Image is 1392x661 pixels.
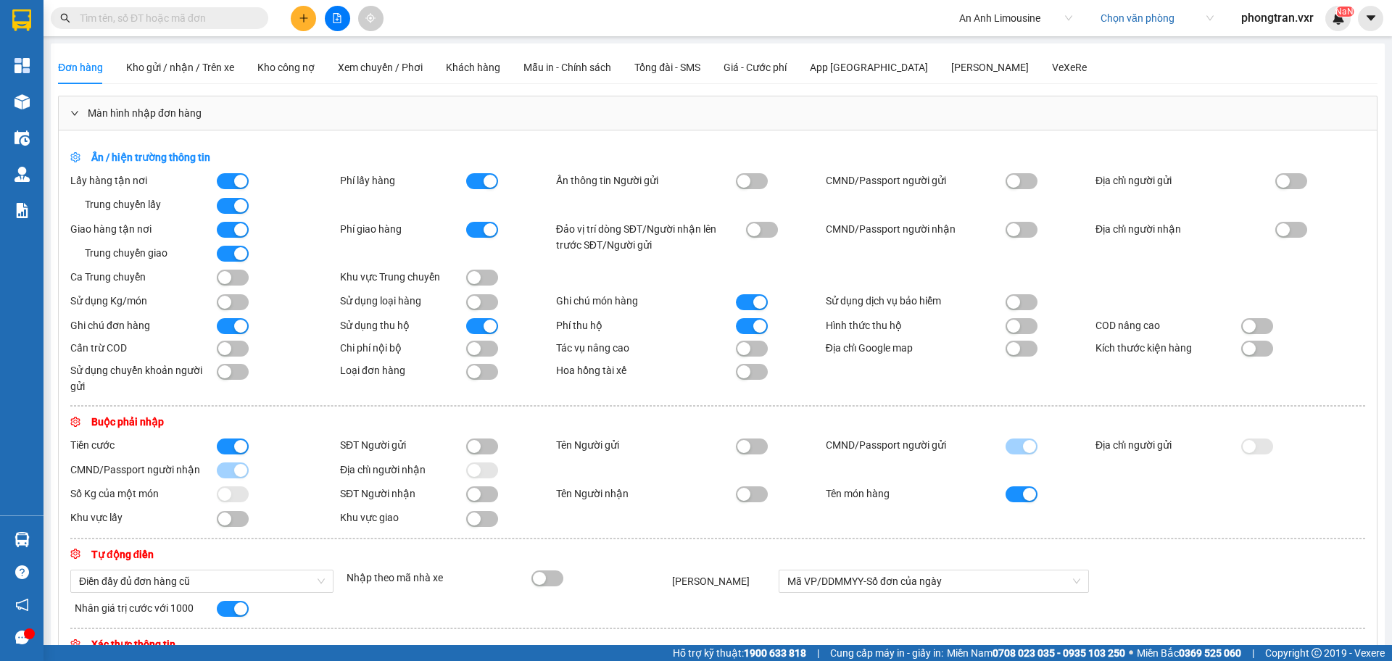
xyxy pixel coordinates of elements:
[826,293,1006,309] div: Sử dụng dịch vụ bảo hiểm
[15,565,29,579] span: question-circle
[70,549,154,560] span: Tự động điền
[325,6,350,31] button: file-add
[70,549,80,559] span: setting
[291,6,316,31] button: plus
[126,62,234,73] span: Kho gửi / nhận / Trên xe
[1095,437,1242,453] div: Địa chỉ người gửi
[1052,59,1087,75] div: VeXeRe
[1095,340,1242,356] div: Kích thước kiện hàng
[340,437,466,453] div: SĐT Người gửi
[60,13,70,23] span: search
[365,13,376,23] span: aim
[724,62,787,73] span: Giá - Cước phí
[556,293,736,309] div: Ghi chú món hàng
[340,221,466,237] div: Phí giao hàng
[15,598,29,612] span: notification
[446,59,500,75] div: Khách hàng
[826,437,1006,453] div: CMND/Passport người gửi
[58,62,103,73] span: Đơn hàng
[70,152,80,162] span: setting
[14,130,30,146] img: warehouse-icon
[70,600,212,616] div: Nhân giá trị cước với 1000
[70,362,217,394] div: Sử dụng chuyển khoản người gửi
[14,532,30,547] img: warehouse-icon
[70,221,217,237] div: Giao hàng tận nơi
[1335,7,1354,17] sup: NaN
[826,221,1006,237] div: CMND/Passport người nhận
[826,172,1006,188] div: CMND/Passport người gửi
[959,7,1072,29] span: An Anh Limousine
[340,293,466,309] div: Sử dụng loại hàng
[14,58,30,73] img: dashboard-icon
[257,59,315,75] div: Kho công nợ
[70,486,217,502] div: Số Kg của một món
[340,172,466,188] div: Phí lấy hàng
[59,96,1377,130] div: Màn hình nhập đơn hàng
[1095,172,1275,188] div: Địa chỉ người gửi
[70,416,164,428] span: Buộc phải nhập
[1364,12,1377,25] span: caret-down
[15,631,29,644] span: message
[70,245,217,261] div: Trung chuyển giao
[79,570,325,592] span: Điền đầy đủ đơn hàng cũ
[556,340,736,356] div: Tác vụ nâng cao
[1095,317,1242,333] div: COD nâng cao
[342,570,527,586] div: Nhập theo mã nhà xe
[340,317,466,333] div: Sử dụng thu hộ
[993,647,1125,659] strong: 0708 023 035 - 0935 103 250
[817,645,819,661] span: |
[826,340,1006,356] div: Địa chỉ Google map
[673,645,806,661] span: Hỗ trợ kỹ thuật:
[1332,12,1345,25] img: icon-new-feature
[1129,650,1133,656] span: ⚪️
[340,486,466,502] div: SĐT Người nhận
[744,647,806,659] strong: 1900 633 818
[556,362,736,378] div: Hoa hồng tài xế
[70,172,217,188] div: Lấy hàng tận nơi
[830,645,943,661] span: Cung cấp máy in - giấy in:
[810,59,928,75] div: App [GEOGRAPHIC_DATA]
[1179,647,1241,659] strong: 0369 525 060
[70,317,217,333] div: Ghi chú đơn hàng
[340,340,466,356] div: Chi phí nội bộ
[523,62,611,73] span: Mẫu in - Chính sách
[70,639,80,649] span: setting
[556,317,736,333] div: Phí thu hộ
[1252,645,1254,661] span: |
[340,362,466,378] div: Loại đơn hàng
[826,317,1006,333] div: Hình thức thu hộ
[1137,645,1241,661] span: Miền Bắc
[299,13,309,23] span: plus
[1312,648,1322,658] span: copyright
[70,636,610,652] div: Xác thực thông tin
[556,172,736,188] div: Ẩn thông tin Người gửi
[70,340,217,356] div: Cấn trừ COD
[80,10,251,26] input: Tìm tên, số ĐT hoặc mã đơn
[14,203,30,218] img: solution-icon
[70,437,217,453] div: Tiền cước
[556,437,736,453] div: Tên Người gửi
[338,62,423,73] span: Xem chuyến / Phơi
[340,510,466,525] div: Khu vực giao
[70,109,79,117] span: right
[556,486,736,502] div: Tên Người nhận
[556,221,736,253] div: Đảo vị trí dòng SĐT/Người nhận lên trước SĐT/Người gửi
[787,570,1080,592] span: Mã VP/DDMMYY-Số đơn của ngày
[1095,221,1275,237] div: Địa chỉ người nhận
[951,59,1029,75] div: [PERSON_NAME]
[358,6,384,31] button: aim
[947,645,1125,661] span: Miền Nam
[332,13,342,23] span: file-add
[14,167,30,182] img: warehouse-icon
[70,149,610,165] div: Ẩn / hiện trường thông tin
[634,62,700,73] span: Tổng đài - SMS
[70,293,217,309] div: Sử dụng Kg/món
[70,462,217,478] div: CMND/Passport người nhận
[14,94,30,109] img: warehouse-icon
[70,510,217,525] div: Khu vực lấy
[70,417,80,427] span: setting
[1358,6,1383,31] button: caret-down
[1230,9,1325,27] span: phongtran.vxr
[12,9,31,31] img: logo-vxr
[340,462,466,478] div: Địa chỉ người nhận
